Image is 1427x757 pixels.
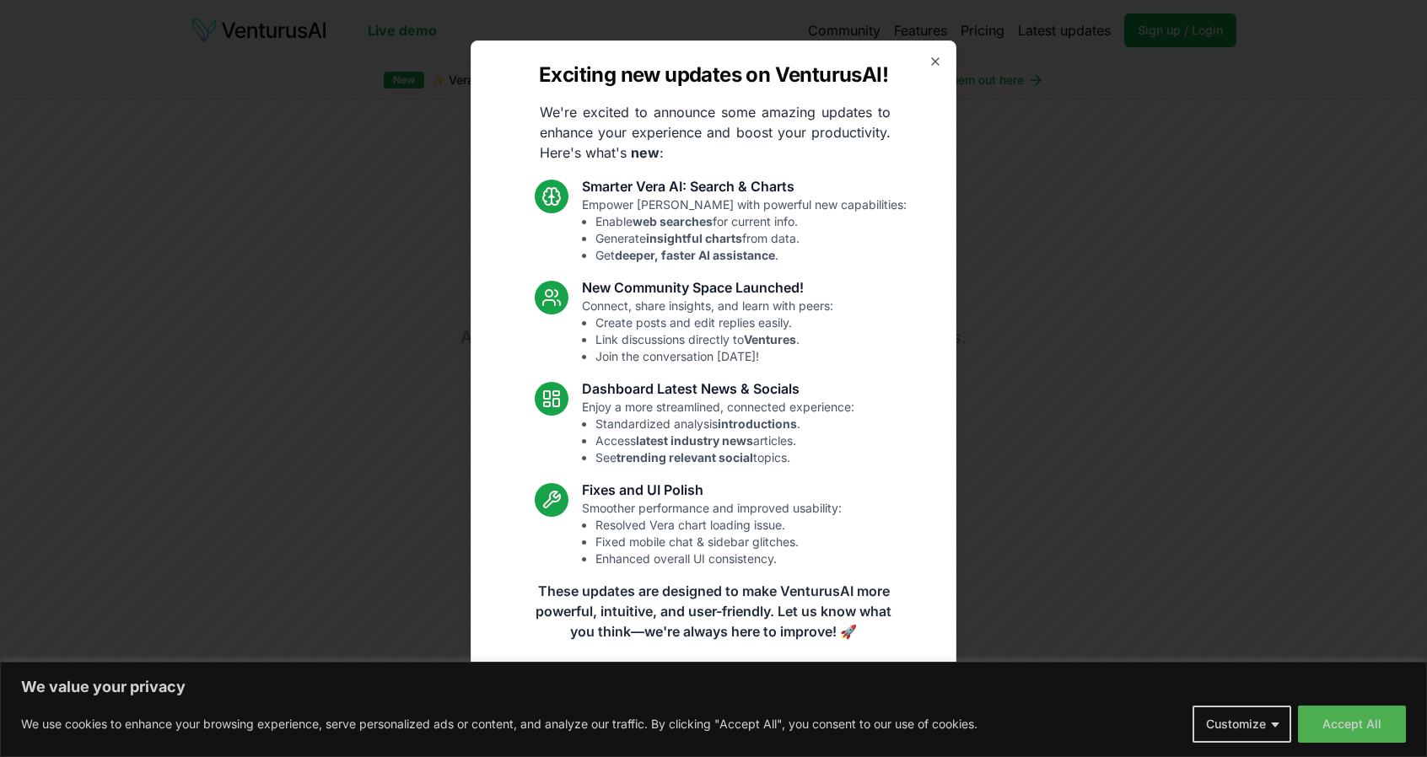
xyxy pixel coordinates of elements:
[595,449,854,466] li: See topics.
[582,399,854,466] p: Enjoy a more streamlined, connected experience:
[595,517,842,534] li: Resolved Vera chart loading issue.
[582,500,842,567] p: Smoother performance and improved usability:
[587,662,840,695] a: Read the full announcement on our blog!
[595,550,842,567] li: Enhanced overall UI consistency.
[525,581,902,642] p: These updates are designed to make VenturusAI more powerful, intuitive, and user-friendly. Let us...
[633,214,713,228] strong: web searches
[646,231,742,245] strong: insightful charts
[582,196,907,264] p: Empower [PERSON_NAME] with powerful new capabilities:
[595,247,907,264] li: Get .
[595,230,907,247] li: Generate from data.
[595,314,833,331] li: Create posts and edit replies easily.
[595,432,854,449] li: Access articles.
[595,348,833,365] li: Join the conversation [DATE]!
[582,277,833,298] h3: New Community Space Launched!
[636,433,753,448] strong: latest industry news
[595,331,833,348] li: Link discussions directly to .
[582,378,854,399] h3: Dashboard Latest News & Socials
[595,213,907,230] li: Enable for current info.
[582,480,842,500] h3: Fixes and UI Polish
[617,450,753,464] strong: trending relevant social
[595,534,842,550] li: Fixed mobile chat & sidebar glitches.
[595,416,854,432] li: Standardized analysis .
[582,176,907,196] h3: Smarter Vera AI: Search & Charts
[615,248,775,262] strong: deeper, faster AI assistance
[744,332,796,346] strong: Ventures
[526,102,904,163] p: We're excited to announce some amazing updates to enhance your experience and boost your producti...
[718,416,797,431] strong: introductions
[631,144,660,161] strong: new
[539,62,888,89] h2: Exciting new updates on VenturusAI!
[582,298,833,365] p: Connect, share insights, and learn with peers:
